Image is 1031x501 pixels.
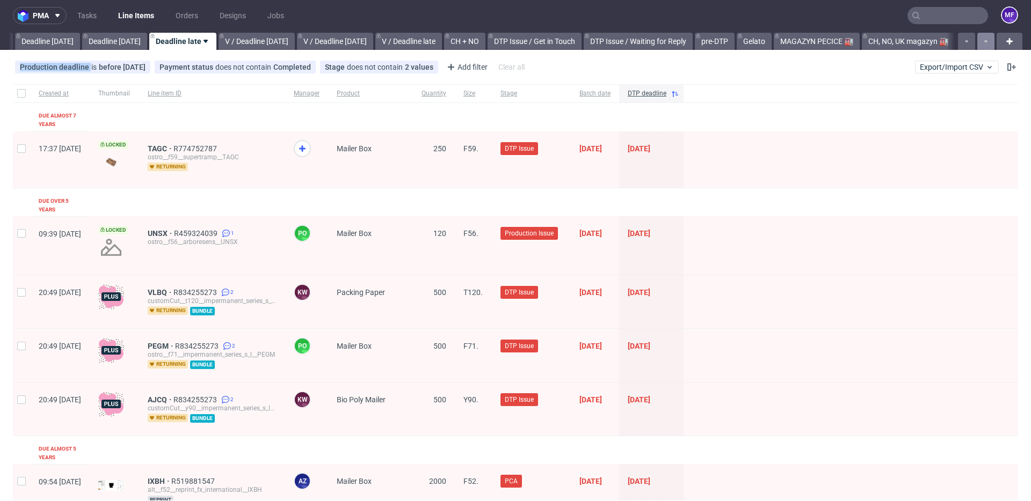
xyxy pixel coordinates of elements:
[33,12,49,19] span: pma
[297,33,373,50] a: V / Deadline [DATE]
[219,288,234,297] a: 2
[148,229,174,238] a: UNSX
[98,284,124,310] img: plus-icon.676465ae8f3a83198b3f.png
[18,10,33,22] img: logo
[579,89,611,98] span: Batch date
[444,33,485,50] a: CH + NO
[774,33,860,50] a: MAGAZYN PECICE 🏭
[220,229,234,238] a: 1
[579,342,602,350] span: [DATE]
[148,288,173,297] a: VLBQ
[39,288,81,297] span: 20:49 [DATE]
[148,297,277,305] div: customCut__t120__impermanent_series_s_l__VLBQ
[148,342,175,350] a: PEGM
[112,7,161,24] a: Line Items
[190,414,215,423] span: bundle
[171,477,217,485] a: R519881547
[337,342,372,350] span: Mailer Box
[579,229,602,238] span: [DATE]
[215,63,273,71] span: does not contain
[628,288,650,297] span: [DATE]
[219,33,295,50] a: V / Deadline [DATE]
[463,288,483,297] span: T120.
[159,63,215,71] span: Payment status
[500,89,562,98] span: Stage
[232,342,235,350] span: 2
[148,153,277,161] div: ostro__f59__supertramp__TAGC
[148,144,173,153] span: TAGC
[39,144,81,153] span: 17:37 [DATE]
[337,229,372,238] span: Mailer Box
[231,229,234,238] span: 1
[39,477,81,486] span: 09:54 [DATE]
[39,89,81,98] span: Created at
[13,7,67,24] button: pma
[628,89,666,98] span: DTP deadline
[628,395,650,404] span: [DATE]
[337,477,372,485] span: Mailer Box
[148,89,277,98] span: Line item ID
[433,288,446,297] span: 500
[628,144,650,153] span: [DATE]
[174,229,220,238] a: R459324039
[1002,8,1017,23] figcaption: MF
[920,63,994,71] span: Export/Import CSV
[148,485,277,494] div: alt__f52__reprint_fx_international__IXBH
[39,230,81,238] span: 09:39 [DATE]
[213,7,252,24] a: Designs
[91,63,99,71] span: is
[98,234,124,260] img: no_design.png
[463,342,478,350] span: F71.
[221,342,235,350] a: 2
[295,338,310,353] figcaption: PO
[39,445,81,462] div: Due almost 5 years
[148,404,277,412] div: customCut__y90__impermanent_series_s_l__AJCQ
[579,144,602,153] span: [DATE]
[98,337,124,363] img: plus-icon.676465ae8f3a83198b3f.png
[737,33,772,50] a: Gelato
[295,285,310,300] figcaption: KW
[433,342,446,350] span: 500
[463,395,478,404] span: Y90.
[261,7,291,24] a: Jobs
[337,288,385,297] span: Packing Paper
[505,476,518,486] span: PCA
[295,226,310,241] figcaption: PO
[175,342,221,350] a: R834255273
[463,477,478,485] span: F52.
[190,307,215,315] span: bundle
[39,112,81,129] div: Due almost 7 years
[190,360,215,369] span: bundle
[295,474,310,489] figcaption: AZ
[433,144,446,153] span: 250
[148,350,277,359] div: ostro__f71__impermanent_series_s_l__PEGM
[505,144,534,153] span: DTP Issue
[442,58,490,76] div: Add filter
[273,63,311,71] div: Completed
[173,395,219,404] a: R834255273
[422,89,446,98] span: Quantity
[148,477,171,485] a: IXBH
[496,60,527,75] div: Clear all
[98,152,124,172] img: data
[148,238,277,246] div: ostro__f56__arboresens__UNSX
[148,306,188,315] span: returning
[230,288,234,297] span: 2
[148,414,188,422] span: returning
[98,89,130,98] span: Thumbnail
[505,395,534,404] span: DTP Issue
[99,63,146,71] div: before [DATE]
[695,33,735,50] a: pre-DTP
[295,392,310,407] figcaption: KW
[433,395,446,404] span: 500
[39,395,81,404] span: 20:49 [DATE]
[505,288,534,297] span: DTP Issue
[169,7,205,24] a: Orders
[628,477,650,485] span: [DATE]
[230,395,234,404] span: 2
[463,89,483,98] span: Size
[98,480,124,491] img: data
